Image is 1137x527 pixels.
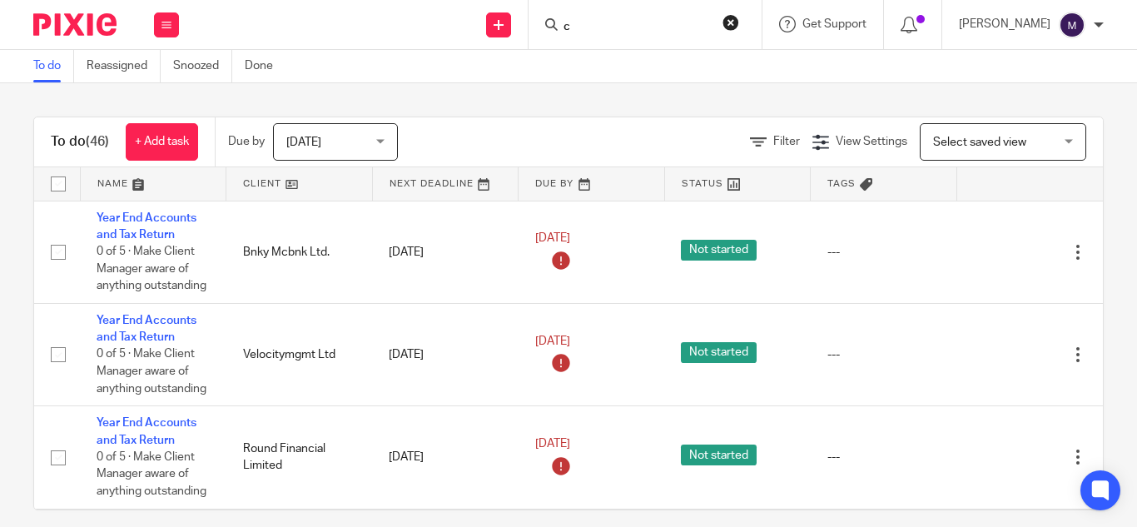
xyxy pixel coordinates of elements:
span: [DATE] [535,336,570,347]
button: Clear [722,14,739,31]
span: Select saved view [933,137,1026,148]
a: Year End Accounts and Tax Return [97,417,196,445]
td: [DATE] [372,303,519,405]
p: [PERSON_NAME] [959,16,1050,32]
span: 0 of 5 · Make Client Manager aware of anything outstanding [97,349,206,395]
a: Done [245,50,285,82]
div: --- [827,449,941,465]
span: 0 of 5 · Make Client Manager aware of anything outstanding [97,246,206,291]
a: Year End Accounts and Tax Return [97,315,196,343]
p: Due by [228,133,265,150]
td: [DATE] [372,201,519,303]
input: Search [562,20,712,35]
a: Reassigned [87,50,161,82]
a: To do [33,50,74,82]
td: Round Financial Limited [226,406,373,509]
span: [DATE] [535,233,570,245]
span: View Settings [836,136,907,147]
td: Bnky Mcbnk Ltd. [226,201,373,303]
span: Not started [681,445,757,465]
h1: To do [51,133,109,151]
div: --- [827,244,941,261]
span: [DATE] [535,438,570,450]
td: Velocitymgmt Ltd [226,303,373,405]
span: (46) [86,135,109,148]
span: Not started [681,240,757,261]
a: Year End Accounts and Tax Return [97,212,196,241]
span: [DATE] [286,137,321,148]
span: 0 of 5 · Make Client Manager aware of anything outstanding [97,451,206,497]
img: Pixie [33,13,117,36]
span: Filter [773,136,800,147]
a: + Add task [126,123,198,161]
img: svg%3E [1059,12,1085,38]
span: Not started [681,342,757,363]
a: Snoozed [173,50,232,82]
span: Get Support [802,18,866,30]
div: --- [827,346,941,363]
td: [DATE] [372,406,519,509]
span: Tags [827,179,856,188]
